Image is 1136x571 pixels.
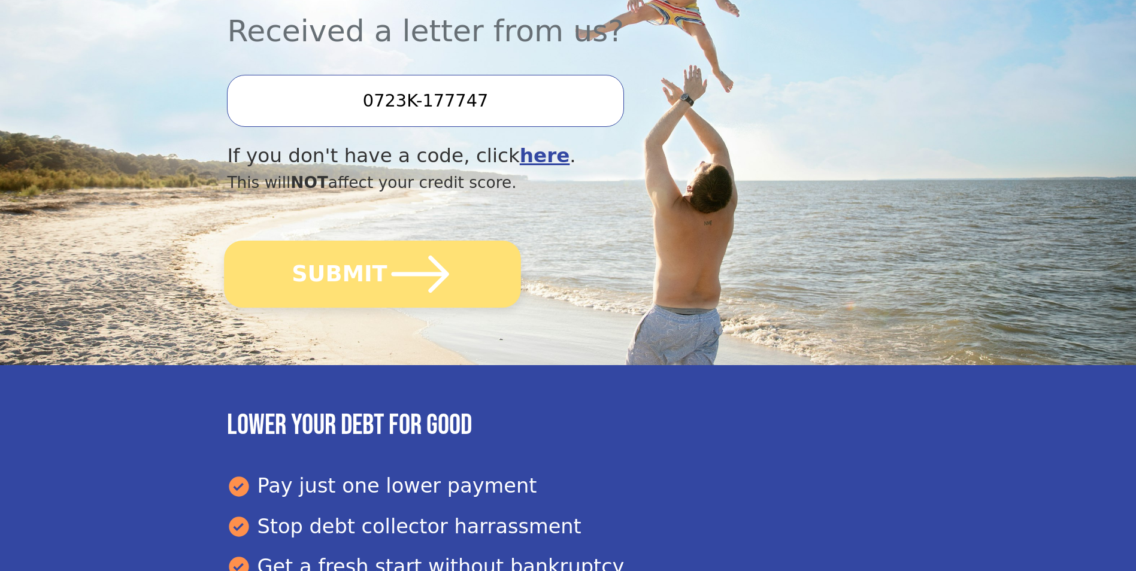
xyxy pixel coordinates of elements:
button: SUBMIT [225,241,522,308]
div: Stop debt collector harrassment [227,512,908,542]
div: This will affect your credit score. [227,171,806,195]
div: Pay just one lower payment [227,471,908,501]
div: If you don't have a code, click . [227,141,806,171]
span: NOT [290,173,328,192]
input: Enter your Offer Code: [227,75,623,126]
h3: Lower your debt for good [227,408,908,443]
a: here [520,144,570,167]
